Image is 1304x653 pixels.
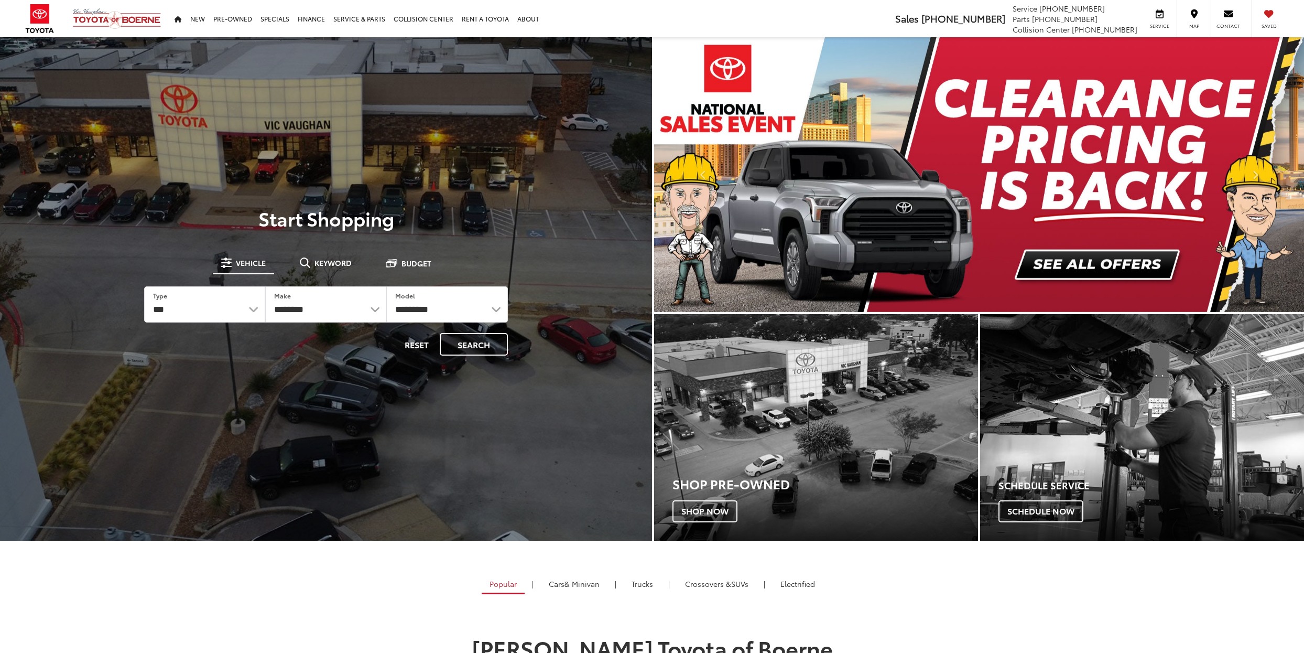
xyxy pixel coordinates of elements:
[314,259,352,266] span: Keyword
[72,8,161,29] img: Vic Vaughan Toyota of Boerne
[1207,58,1304,291] button: Click to view next picture.
[274,291,291,300] label: Make
[612,579,619,589] li: |
[773,575,823,593] a: Electrified
[666,579,672,589] li: |
[677,575,756,593] a: SUVs
[654,314,978,541] div: Toyota
[654,37,1304,312] img: Clearance Pricing Is Back
[529,579,536,589] li: |
[980,314,1304,541] a: Schedule Service Schedule Now
[1013,24,1070,35] span: Collision Center
[654,37,1304,312] section: Carousel section with vehicle pictures - may contain disclaimers.
[672,500,737,522] span: Shop Now
[1072,24,1137,35] span: [PHONE_NUMBER]
[153,291,167,300] label: Type
[1148,23,1171,29] span: Service
[1216,23,1240,29] span: Contact
[1257,23,1280,29] span: Saved
[564,579,600,589] span: & Minivan
[236,259,266,266] span: Vehicle
[1039,3,1105,14] span: [PHONE_NUMBER]
[396,333,438,356] button: Reset
[1032,14,1097,24] span: [PHONE_NUMBER]
[1013,14,1030,24] span: Parts
[654,314,978,541] a: Shop Pre-Owned Shop Now
[1013,3,1037,14] span: Service
[395,291,415,300] label: Model
[1182,23,1205,29] span: Map
[895,12,919,25] span: Sales
[921,12,1005,25] span: [PHONE_NUMBER]
[980,314,1304,541] div: Toyota
[654,37,1304,312] div: carousel slide number 1 of 2
[401,260,431,267] span: Budget
[998,480,1304,491] h4: Schedule Service
[998,500,1083,522] span: Schedule Now
[44,208,608,229] p: Start Shopping
[672,477,978,490] h3: Shop Pre-Owned
[541,575,607,593] a: Cars
[482,575,525,594] a: Popular
[685,579,731,589] span: Crossovers &
[761,579,768,589] li: |
[654,58,752,291] button: Click to view previous picture.
[624,575,661,593] a: Trucks
[440,333,508,356] button: Search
